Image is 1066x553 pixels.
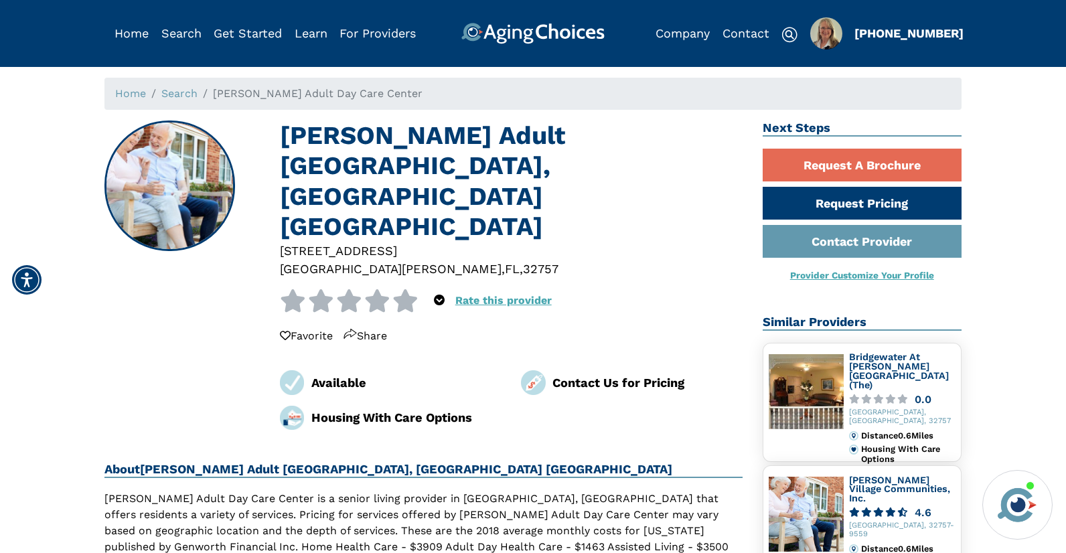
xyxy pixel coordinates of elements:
a: For Providers [339,26,416,40]
div: 4.6 [915,507,931,518]
img: search-icon.svg [781,27,797,43]
a: [PERSON_NAME] Village Communities, Inc. [849,475,950,503]
a: 0.0 [849,394,956,404]
a: Request A Brochure [763,149,962,181]
a: Bridgewater At [PERSON_NAME][GEOGRAPHIC_DATA] (The) [849,351,949,390]
h2: Next Steps [763,121,962,137]
img: primary.svg [849,445,858,454]
div: Distance 0.6 Miles [861,431,956,441]
div: [STREET_ADDRESS] [280,242,743,260]
div: 0.0 [915,394,931,404]
a: Request Pricing [763,187,962,220]
img: distance.svg [849,431,858,441]
a: Get Started [214,26,282,40]
a: Learn [295,26,327,40]
h2: About [PERSON_NAME] Adult [GEOGRAPHIC_DATA], [GEOGRAPHIC_DATA] [GEOGRAPHIC_DATA] [104,462,743,478]
span: FL [505,262,520,276]
span: , [502,262,505,276]
a: Provider Customize Your Profile [790,270,934,281]
span: , [520,262,523,276]
a: 4.6 [849,507,956,518]
nav: breadcrumb [104,78,962,110]
div: Share [344,328,387,344]
div: Popover trigger [810,17,842,50]
a: Search [161,87,198,100]
a: Rate this provider [455,294,552,307]
a: Home [115,87,146,100]
img: AgingChoices [461,23,605,44]
div: Housing With Care Options [861,445,956,464]
a: Search [161,26,202,40]
div: Accessibility Menu [12,265,42,295]
div: [GEOGRAPHIC_DATA], [GEOGRAPHIC_DATA], 32757 [849,408,956,426]
span: [PERSON_NAME] Adult Day Care Center [213,87,423,100]
a: Contact Provider [763,225,962,258]
span: [GEOGRAPHIC_DATA][PERSON_NAME] [280,262,502,276]
h1: [PERSON_NAME] Adult [GEOGRAPHIC_DATA], [GEOGRAPHIC_DATA] [GEOGRAPHIC_DATA] [280,121,743,242]
a: Contact [722,26,769,40]
img: Mccoy Adult Day Care Center, Mount Dora FL [106,122,234,250]
a: [PHONE_NUMBER] [854,26,964,40]
div: Contact Us for Pricing [552,374,743,392]
div: Popover trigger [434,289,445,312]
img: avatar [994,482,1040,528]
div: Available [311,374,502,392]
div: Favorite [280,328,333,344]
img: 0d6ac745-f77c-4484-9392-b54ca61ede62.jpg [810,17,842,50]
a: Company [656,26,710,40]
div: Popover trigger [161,23,202,44]
a: Home [115,26,149,40]
div: 32757 [523,260,558,278]
div: Housing With Care Options [311,408,502,426]
h2: Similar Providers [763,315,962,331]
div: [GEOGRAPHIC_DATA], 32757-9559 [849,522,956,539]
